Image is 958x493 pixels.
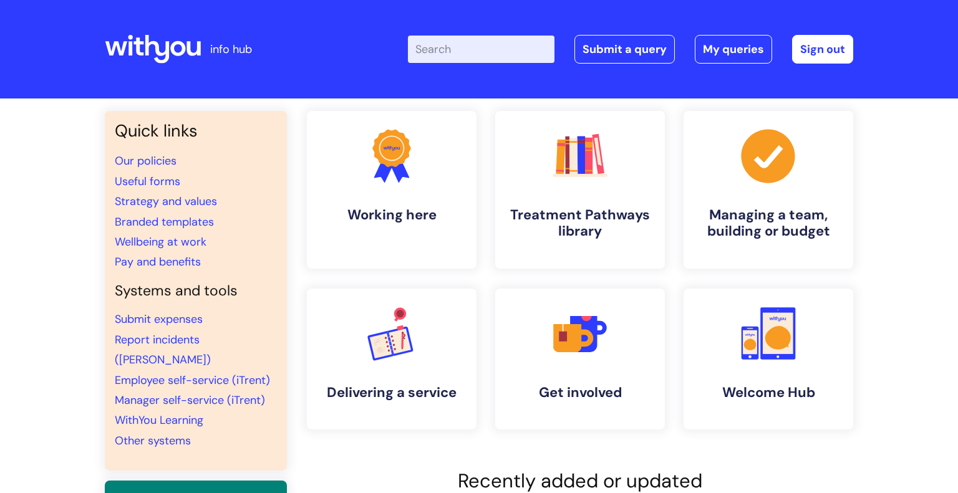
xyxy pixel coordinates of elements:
h4: Delivering a service [317,385,467,401]
a: Report incidents ([PERSON_NAME]) [115,332,211,367]
a: Pay and benefits [115,254,201,269]
a: Submit a query [574,35,675,64]
a: Manager self-service (iTrent) [115,393,265,408]
a: Wellbeing at work [115,234,206,249]
a: Branded templates [115,214,214,229]
a: Submit expenses [115,312,203,327]
h4: Managing a team, building or budget [694,207,843,240]
a: Sign out [792,35,853,64]
a: Treatment Pathways library [495,111,665,269]
h4: Systems and tools [115,282,277,300]
a: My queries [695,35,772,64]
a: Get involved [495,289,665,429]
a: WithYou Learning [115,413,203,428]
a: Strategy and values [115,194,217,209]
a: Employee self-service (iTrent) [115,373,270,388]
a: Other systems [115,433,191,448]
p: info hub [210,39,252,59]
a: Delivering a service [307,289,477,429]
a: Managing a team, building or budget [684,111,853,269]
a: Welcome Hub [684,289,853,429]
h3: Quick links [115,121,277,141]
a: Working here [307,111,477,269]
h4: Get involved [505,385,655,401]
h4: Welcome Hub [694,385,843,401]
h4: Working here [317,207,467,223]
input: Search [408,36,554,63]
a: Useful forms [115,174,180,189]
h2: Recently added or updated [307,469,853,492]
a: Our policies [115,153,177,168]
div: | - [408,35,853,64]
h4: Treatment Pathways library [505,207,655,240]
